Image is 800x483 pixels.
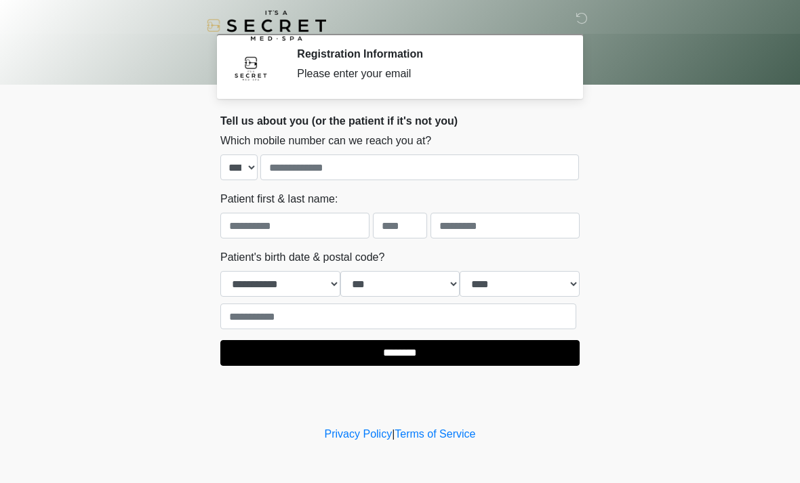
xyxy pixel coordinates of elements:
[325,428,393,440] a: Privacy Policy
[231,47,271,88] img: Agent Avatar
[207,10,326,41] img: It's A Secret Med Spa Logo
[220,191,338,207] label: Patient first & last name:
[220,133,431,149] label: Which mobile number can we reach you at?
[297,47,559,60] h2: Registration Information
[297,66,559,82] div: Please enter your email
[395,428,475,440] a: Terms of Service
[392,428,395,440] a: |
[220,114,580,127] h2: Tell us about you (or the patient if it's not you)
[220,249,384,266] label: Patient's birth date & postal code?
